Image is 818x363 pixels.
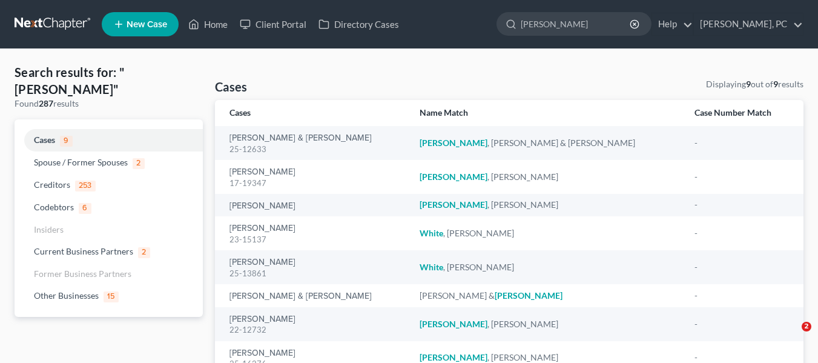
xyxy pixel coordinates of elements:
[420,227,675,239] div: , [PERSON_NAME]
[229,349,295,358] a: [PERSON_NAME]
[34,202,74,212] span: Codebtors
[694,171,789,183] div: -
[34,224,64,235] span: Insiders
[34,179,70,190] span: Creditors
[127,20,167,29] span: New Case
[229,315,295,324] a: [PERSON_NAME]
[420,199,675,211] div: , [PERSON_NAME]
[39,98,53,108] strong: 287
[229,268,400,279] div: 25-13861
[15,174,203,196] a: Creditors253
[229,324,400,336] div: 22-12732
[60,136,73,147] span: 9
[229,292,372,301] a: [PERSON_NAME] & [PERSON_NAME]
[15,196,203,219] a: Codebtors6
[215,78,248,95] h4: Cases
[15,285,203,307] a: Other Businesses15
[229,178,400,189] div: 17-19347
[685,100,803,126] th: Case Number Match
[694,199,789,211] div: -
[410,100,685,126] th: Name Match
[15,219,203,241] a: Insiders
[229,258,295,267] a: [PERSON_NAME]
[215,100,410,126] th: Cases
[420,171,675,183] div: , [PERSON_NAME]
[746,79,751,89] strong: 9
[420,261,675,273] div: , [PERSON_NAME]
[420,352,487,362] em: [PERSON_NAME]
[420,290,675,302] div: [PERSON_NAME] &
[706,78,803,90] div: Displaying out of results
[34,290,99,301] span: Other Businesses
[694,13,803,35] a: [PERSON_NAME], PC
[15,129,203,152] a: Cases9
[777,322,806,351] iframe: Intercom live chat
[420,199,487,210] em: [PERSON_NAME]
[34,157,128,167] span: Spouse / Former Spouses
[234,13,312,35] a: Client Portal
[182,13,234,35] a: Home
[312,13,405,35] a: Directory Cases
[75,181,96,191] span: 253
[420,228,443,238] em: White
[694,261,789,273] div: -
[420,137,675,149] div: , [PERSON_NAME] & [PERSON_NAME]
[420,172,487,182] em: [PERSON_NAME]
[34,246,133,256] span: Current Business Partners
[229,234,400,245] div: 23-15137
[420,262,443,272] em: White
[420,138,487,148] em: [PERSON_NAME]
[138,247,150,258] span: 2
[694,290,789,302] div: -
[229,144,400,155] div: 25-12633
[79,203,91,214] span: 6
[773,79,778,89] strong: 9
[133,158,145,169] span: 2
[15,241,203,263] a: Current Business Partners2
[420,318,675,330] div: , [PERSON_NAME]
[15,152,203,174] a: Spouse / Former Spouses2
[694,318,789,330] div: -
[229,224,295,233] a: [PERSON_NAME]
[229,202,295,210] a: [PERSON_NAME]
[802,322,811,331] span: 2
[229,168,295,176] a: [PERSON_NAME]
[15,98,203,110] div: Found results
[15,64,203,98] h4: Search results for: "[PERSON_NAME]"
[229,134,372,142] a: [PERSON_NAME] & [PERSON_NAME]
[495,290,562,301] em: [PERSON_NAME]
[104,291,119,302] span: 15
[652,13,693,35] a: Help
[420,319,487,329] em: [PERSON_NAME]
[694,137,789,149] div: -
[694,227,789,239] div: -
[34,135,55,145] span: Cases
[15,263,203,285] a: Former Business Partners
[34,268,131,279] span: Former Business Partners
[521,13,632,35] input: Search by name...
